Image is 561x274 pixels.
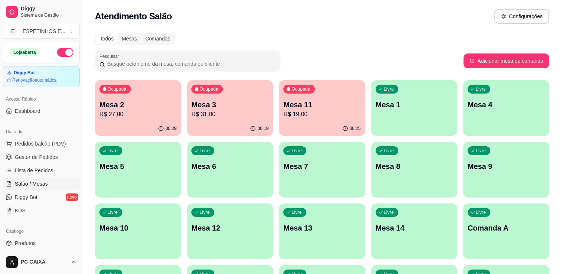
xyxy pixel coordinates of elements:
p: Livre [199,148,210,154]
div: Dia a dia [3,126,80,138]
p: Mesa 8 [376,161,453,172]
button: OcupadaMesa 11R$ 19,0000:25 [279,80,365,136]
article: Renovação automática [12,77,56,83]
button: LivreMesa 5 [95,142,181,198]
a: DiggySistema de Gestão [3,3,80,21]
span: Pedidos balcão (PDV) [15,140,66,147]
a: Salão / Mesas [3,178,80,190]
p: Mesa 10 [99,223,176,233]
p: Livre [108,148,118,154]
p: Mesa 14 [376,223,453,233]
h2: Atendimento Salão [95,10,172,22]
button: LivreMesa 12 [187,203,273,259]
a: Produtos [3,237,80,249]
button: LivreComanda A [463,203,549,259]
p: Mesa 9 [468,161,545,172]
p: Mesa 12 [191,223,268,233]
p: Livre [384,209,394,215]
button: Configurações [494,9,549,24]
p: Ocupada [291,86,310,92]
span: PC CAIXA [21,259,68,265]
p: Mesa 1 [376,100,453,110]
article: Diggy Bot [14,70,35,76]
button: LivreMesa 9 [463,142,549,198]
a: Gestor de Pedidos [3,151,80,163]
a: Dashboard [3,105,80,117]
p: Livre [108,209,118,215]
span: Lista de Pedidos [15,167,53,174]
a: KDS [3,205,80,216]
button: OcupadaMesa 2R$ 27,0000:29 [95,80,181,136]
div: Comandas [141,33,175,44]
p: Comanda A [468,223,545,233]
p: R$ 31,00 [191,110,268,119]
p: Livre [476,148,486,154]
p: Ocupada [199,86,218,92]
div: Loja aberta [9,48,40,56]
p: Livre [476,209,486,215]
span: Gestor de Pedidos [15,153,58,161]
button: Pedidos balcão (PDV) [3,138,80,150]
div: Catálogo [3,225,80,237]
a: Diggy BotRenovaçãoautomática [3,66,80,87]
p: Mesa 11 [283,100,360,110]
a: Lista de Pedidos [3,164,80,176]
button: LivreMesa 6 [187,142,273,198]
button: LivreMesa 1 [371,80,457,136]
span: Salão / Mesas [15,180,48,187]
p: 00:29 [165,125,176,131]
input: Pesquisar [105,60,276,68]
button: LivreMesa 14 [371,203,457,259]
p: Livre [291,148,302,154]
p: Livre [476,86,486,92]
button: Select a team [3,24,80,39]
button: LivreMesa 10 [95,203,181,259]
p: R$ 19,00 [283,110,360,119]
p: Mesa 3 [191,100,268,110]
button: LivreMesa 8 [371,142,457,198]
p: Livre [291,209,302,215]
button: PC CAIXA [3,253,80,271]
p: 00:25 [350,125,361,131]
p: Livre [384,86,394,92]
a: Diggy Botnovo [3,191,80,203]
button: OcupadaMesa 3R$ 31,0000:19 [187,80,273,136]
span: Diggy Bot [15,193,37,201]
label: Pesquisar [99,53,122,59]
span: KDS [15,207,26,214]
p: Mesa 5 [99,161,176,172]
p: Mesa 4 [468,100,545,110]
p: Mesa 6 [191,161,268,172]
p: Ocupada [108,86,126,92]
span: Produtos [15,239,36,247]
button: LivreMesa 7 [279,142,365,198]
div: ESPETINHOS E ... [23,27,65,35]
span: E [9,27,17,35]
button: LivreMesa 13 [279,203,365,259]
span: Dashboard [15,107,40,115]
button: LivreMesa 4 [463,80,549,136]
p: Livre [384,148,394,154]
span: Sistema de Gestão [21,12,77,18]
button: Alterar Status [57,48,73,57]
span: Diggy [21,6,77,12]
p: Mesa 13 [283,223,360,233]
div: Todos [96,33,118,44]
p: R$ 27,00 [99,110,176,119]
p: 00:19 [257,125,268,131]
button: Adicionar mesa ou comanda [463,53,549,68]
div: Acesso Rápido [3,93,80,105]
p: Mesa 2 [99,100,176,110]
div: Mesas [118,33,141,44]
p: Livre [199,209,210,215]
p: Mesa 7 [283,161,360,172]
